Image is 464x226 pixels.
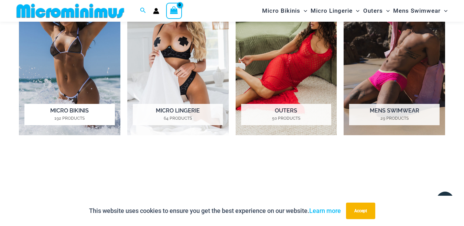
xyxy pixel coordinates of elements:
a: OutersMenu ToggleMenu Toggle [362,2,391,20]
span: Mens Swimwear [393,2,441,20]
h2: Micro Lingerie [133,104,223,125]
mark: 64 Products [133,115,223,121]
span: Menu Toggle [300,2,307,20]
img: MM SHOP LOGO FLAT [14,3,127,19]
button: Accept [346,203,375,219]
span: Menu Toggle [353,2,359,20]
span: Menu Toggle [441,2,447,20]
mark: 192 Products [24,115,115,121]
iframe: TrustedSite Certified [19,153,445,205]
h2: Mens Swimwear [349,104,439,125]
mark: 29 Products [349,115,439,121]
span: Micro Bikinis [262,2,300,20]
a: Mens SwimwearMenu ToggleMenu Toggle [391,2,449,20]
a: Learn more [309,207,341,214]
p: This website uses cookies to ensure you get the best experience on our website. [89,206,341,216]
a: View Shopping Cart, empty [166,3,182,19]
mark: 50 Products [241,115,331,121]
span: Outers [363,2,383,20]
a: Micro BikinisMenu ToggleMenu Toggle [260,2,309,20]
a: Search icon link [140,7,146,15]
h2: Outers [241,104,331,125]
span: Micro Lingerie [311,2,353,20]
span: Menu Toggle [383,2,390,20]
a: Account icon link [153,8,159,14]
a: Micro LingerieMenu ToggleMenu Toggle [309,2,361,20]
h2: Micro Bikinis [24,104,115,125]
nav: Site Navigation [259,1,450,21]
